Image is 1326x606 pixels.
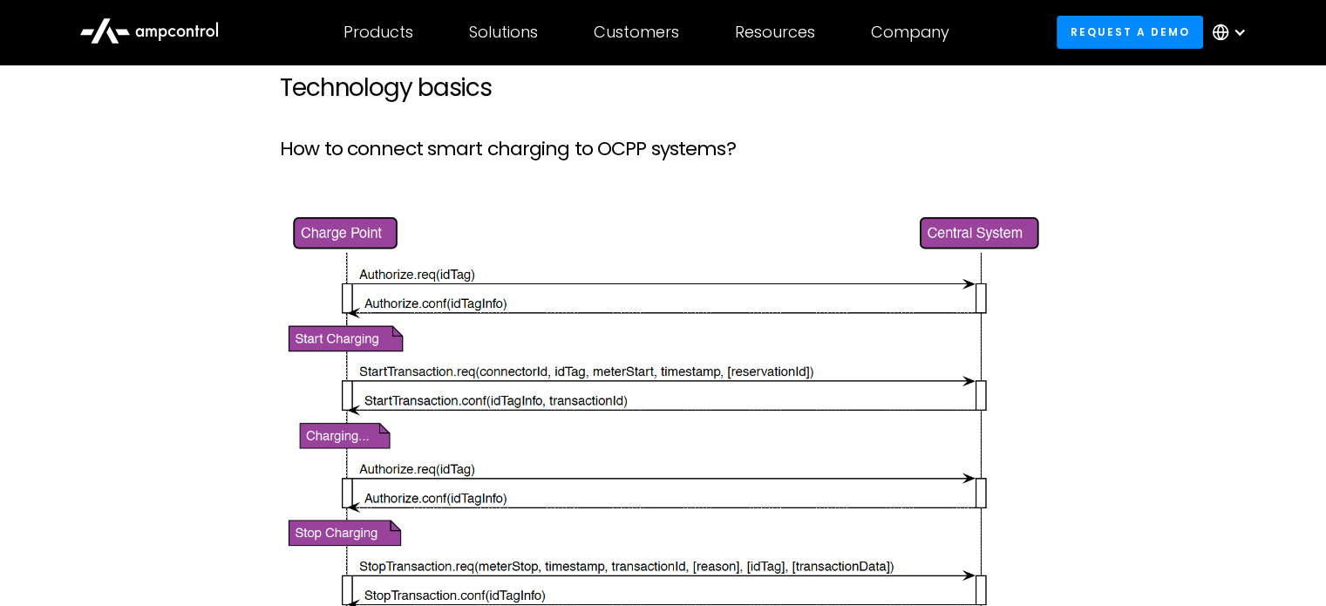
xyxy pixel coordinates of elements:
div: Customers [594,23,679,42]
div: Company [871,23,949,42]
div: Solutions [469,23,538,42]
a: Request a demo [1057,16,1203,48]
div: Resources [735,23,815,42]
h3: How to connect smart charging to OCPP systems? [280,138,1046,160]
h2: Technology basics [280,73,1046,103]
div: Products [343,23,413,42]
